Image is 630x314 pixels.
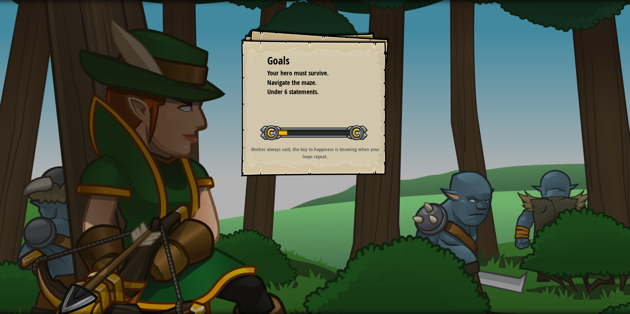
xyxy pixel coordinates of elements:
span: Navigate the maze. [267,78,317,87]
li: Your hero must survive. [259,68,361,78]
p: Mother always said, the key to happiness is knowing when your loops repeat. [249,146,381,160]
span: Your hero must survive. [267,68,329,77]
li: Under 6 statements. [259,87,361,97]
li: Navigate the maze. [259,78,361,88]
span: Under 6 statements. [267,87,319,96]
div: Goals [267,53,363,68]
